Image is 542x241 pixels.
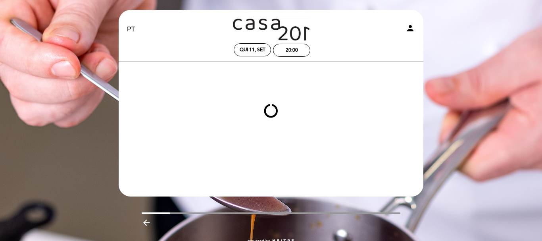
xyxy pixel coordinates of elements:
[286,47,298,53] div: 20:00
[221,19,321,40] a: Casa 201
[240,47,265,53] div: Qui 11, set
[406,23,415,33] i: person
[142,218,151,228] i: arrow_backward
[406,23,415,36] button: person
